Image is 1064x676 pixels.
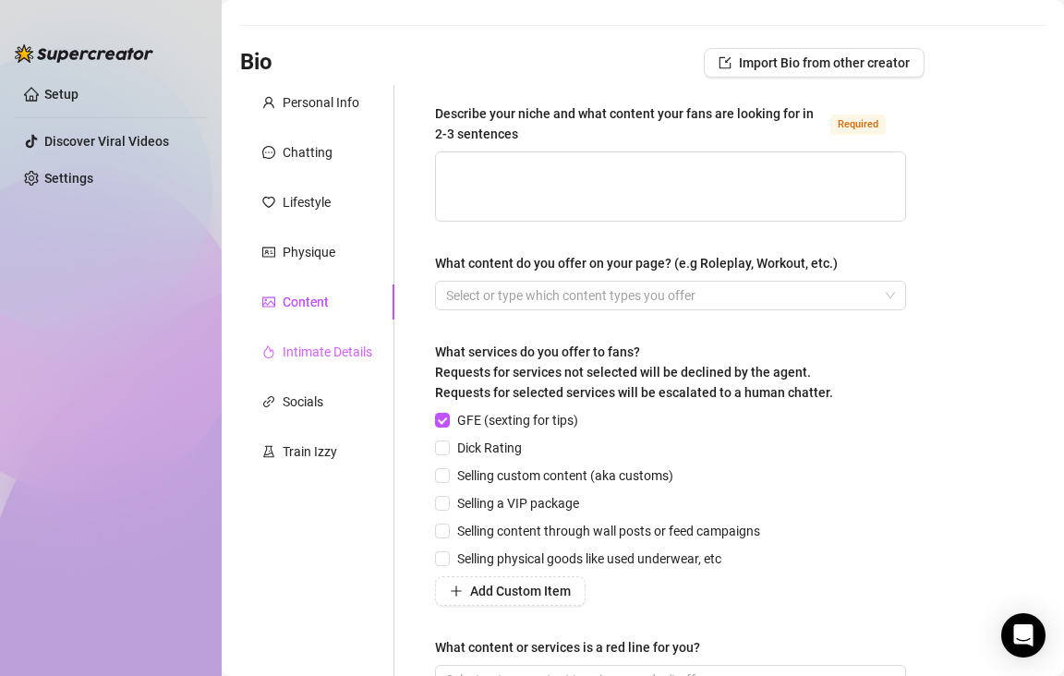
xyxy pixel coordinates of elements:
div: Content [283,292,329,312]
button: Import Bio from other creator [704,48,925,78]
span: heart [262,196,275,209]
div: What content or services is a red line for you? [435,637,700,658]
div: Chatting [283,142,332,163]
div: Train Izzy [283,441,337,462]
span: Required [830,115,886,135]
label: Describe your niche and what content your fans are looking for in 2-3 sentences [435,103,906,144]
div: Personal Info [283,92,359,113]
label: What content or services is a red line for you? [435,637,713,658]
textarea: Describe your niche and what content your fans are looking for in 2-3 sentences [436,152,905,221]
span: Import Bio from other creator [739,55,910,70]
div: Open Intercom Messenger [1001,613,1046,658]
span: Dick Rating [450,438,529,458]
div: Physique [283,242,335,262]
span: Selling custom content (aka customs) [450,465,681,486]
span: user [262,96,275,109]
span: What services do you offer to fans? Requests for services not selected will be declined by the ag... [435,344,833,400]
div: Intimate Details [283,342,372,362]
span: experiment [262,445,275,458]
span: idcard [262,246,275,259]
a: Setup [44,87,79,102]
div: What content do you offer on your page? (e.g Roleplay, Workout, etc.) [435,253,838,273]
a: Discover Viral Videos [44,134,169,149]
button: Add Custom Item [435,576,586,606]
a: Settings [44,171,93,186]
span: Selling physical goods like used underwear, etc [450,549,729,569]
input: What content do you offer on your page? (e.g Roleplay, Workout, etc.) [446,284,450,307]
img: logo-BBDzfeDw.svg [15,44,153,63]
div: Lifestyle [283,192,331,212]
span: plus [450,585,463,598]
span: picture [262,296,275,308]
span: message [262,146,275,159]
span: GFE (sexting for tips) [450,410,586,430]
span: Selling content through wall posts or feed campaigns [450,521,768,541]
span: Selling a VIP package [450,493,586,513]
div: Describe your niche and what content your fans are looking for in 2-3 sentences [435,103,823,144]
span: import [719,56,731,69]
span: fire [262,345,275,358]
div: Socials [283,392,323,412]
span: Add Custom Item [470,584,571,598]
span: link [262,395,275,408]
label: What content do you offer on your page? (e.g Roleplay, Workout, etc.) [435,253,851,273]
h3: Bio [240,48,272,78]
